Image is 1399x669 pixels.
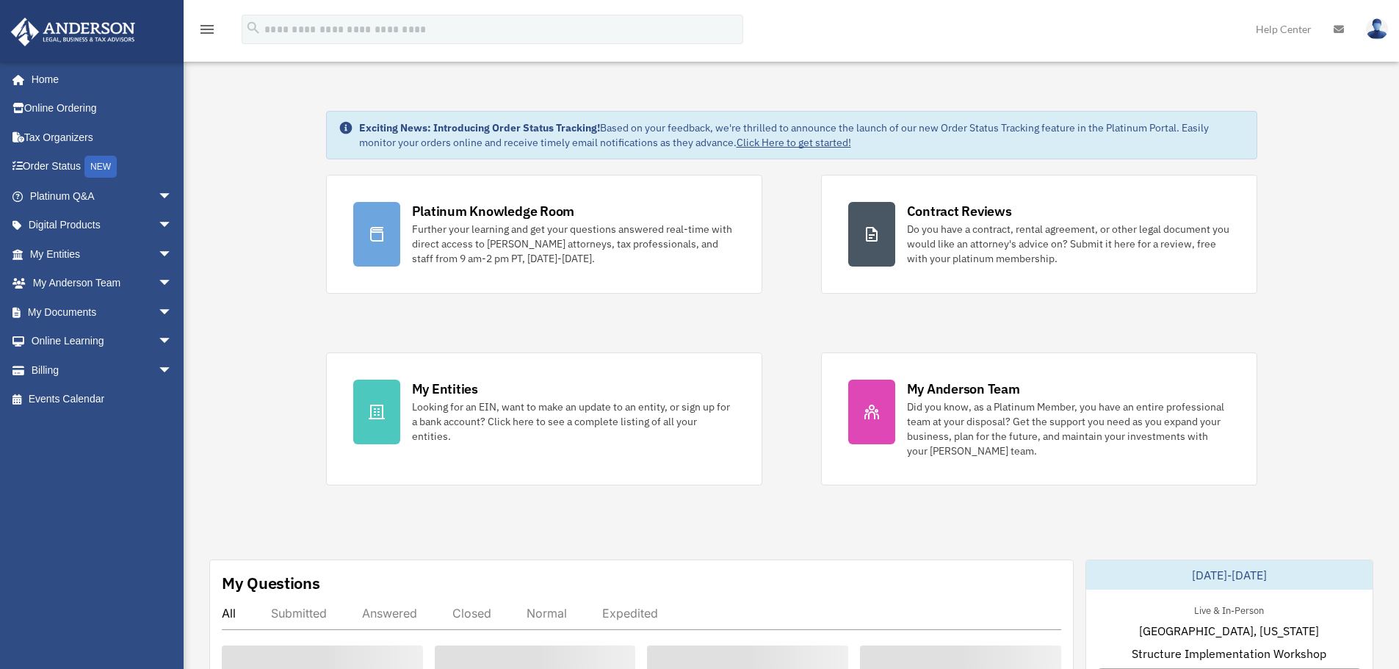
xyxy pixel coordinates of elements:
span: arrow_drop_down [158,355,187,386]
span: Structure Implementation Workshop [1132,645,1326,662]
a: My Documentsarrow_drop_down [10,297,195,327]
div: Platinum Knowledge Room [412,202,575,220]
div: Based on your feedback, we're thrilled to announce the launch of our new Order Status Tracking fe... [359,120,1245,150]
a: Online Ordering [10,94,195,123]
div: Did you know, as a Platinum Member, you have an entire professional team at your disposal? Get th... [907,399,1230,458]
div: Expedited [602,606,658,621]
div: Looking for an EIN, want to make an update to an entity, or sign up for a bank account? Click her... [412,399,735,444]
a: My Entitiesarrow_drop_down [10,239,195,269]
a: Billingarrow_drop_down [10,355,195,385]
i: search [245,20,261,36]
i: menu [198,21,216,38]
a: My Entities Looking for an EIN, want to make an update to an entity, or sign up for a bank accoun... [326,352,762,485]
span: arrow_drop_down [158,211,187,241]
a: Tax Organizers [10,123,195,152]
div: Answered [362,606,417,621]
div: Normal [527,606,567,621]
span: arrow_drop_down [158,181,187,211]
img: User Pic [1366,18,1388,40]
span: [GEOGRAPHIC_DATA], [US_STATE] [1139,622,1319,640]
div: [DATE]-[DATE] [1086,560,1373,590]
span: arrow_drop_down [158,327,187,357]
strong: Exciting News: Introducing Order Status Tracking! [359,121,600,134]
a: Click Here to get started! [737,136,851,149]
div: Submitted [271,606,327,621]
a: Order StatusNEW [10,152,195,182]
a: My Anderson Team Did you know, as a Platinum Member, you have an entire professional team at your... [821,352,1257,485]
div: My Anderson Team [907,380,1020,398]
img: Anderson Advisors Platinum Portal [7,18,140,46]
div: Do you have a contract, rental agreement, or other legal document you would like an attorney's ad... [907,222,1230,266]
a: menu [198,26,216,38]
a: Platinum Q&Aarrow_drop_down [10,181,195,211]
a: Digital Productsarrow_drop_down [10,211,195,240]
div: NEW [84,156,117,178]
div: My Questions [222,572,320,594]
span: arrow_drop_down [158,297,187,328]
a: Events Calendar [10,385,195,414]
div: Live & In-Person [1182,601,1276,617]
a: Home [10,65,187,94]
div: Contract Reviews [907,202,1012,220]
span: arrow_drop_down [158,239,187,270]
a: Contract Reviews Do you have a contract, rental agreement, or other legal document you would like... [821,175,1257,294]
div: All [222,606,236,621]
div: My Entities [412,380,478,398]
div: Closed [452,606,491,621]
a: My Anderson Teamarrow_drop_down [10,269,195,298]
a: Online Learningarrow_drop_down [10,327,195,356]
a: Platinum Knowledge Room Further your learning and get your questions answered real-time with dire... [326,175,762,294]
div: Further your learning and get your questions answered real-time with direct access to [PERSON_NAM... [412,222,735,266]
span: arrow_drop_down [158,269,187,299]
